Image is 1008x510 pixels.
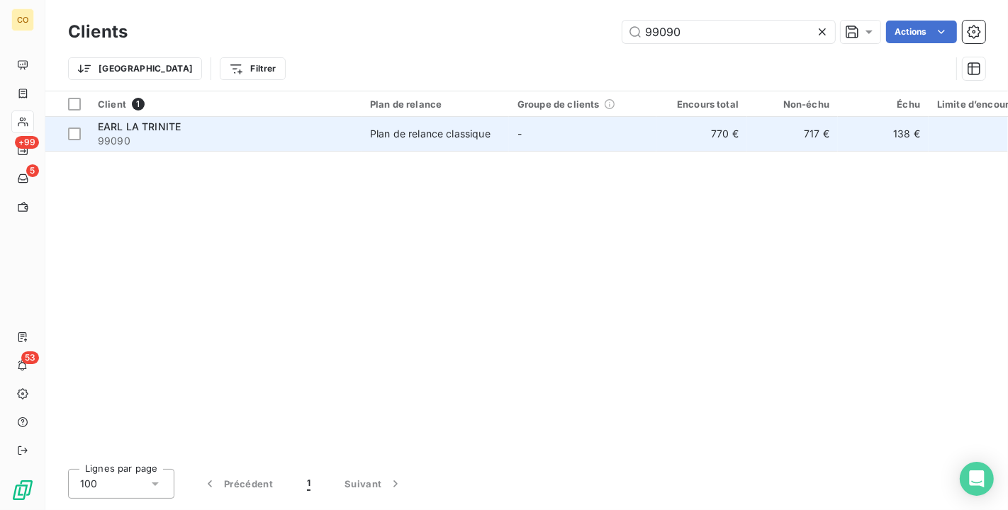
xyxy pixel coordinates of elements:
span: 1 [132,98,145,110]
div: CO [11,8,34,31]
span: Groupe de clients [517,98,600,110]
div: Open Intercom Messenger [960,462,994,496]
button: Suivant [327,469,420,499]
td: 770 € [656,117,747,151]
div: Plan de relance [370,98,500,110]
button: Précédent [186,469,290,499]
a: +99 [11,139,33,161]
span: 99090 [98,134,353,148]
td: 717 € [747,117,838,151]
h3: Clients [68,19,128,45]
span: 53 [21,351,39,364]
td: 138 € [838,117,929,151]
span: 100 [80,477,97,491]
span: 1 [307,477,310,491]
div: Encours total [665,98,739,110]
span: - [517,127,522,140]
button: [GEOGRAPHIC_DATA] [68,57,202,80]
button: Filtrer [220,57,285,80]
div: Échu [846,98,920,110]
img: Logo LeanPay [11,479,34,501]
span: 5 [26,164,39,177]
button: Actions [886,21,957,43]
span: EARL LA TRINITE [98,120,181,132]
input: Rechercher [622,21,835,43]
div: Plan de relance classique [370,127,491,141]
span: Client [98,98,126,110]
div: Non-échu [756,98,829,110]
span: +99 [15,136,39,149]
button: 1 [290,469,327,499]
a: 5 [11,167,33,190]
